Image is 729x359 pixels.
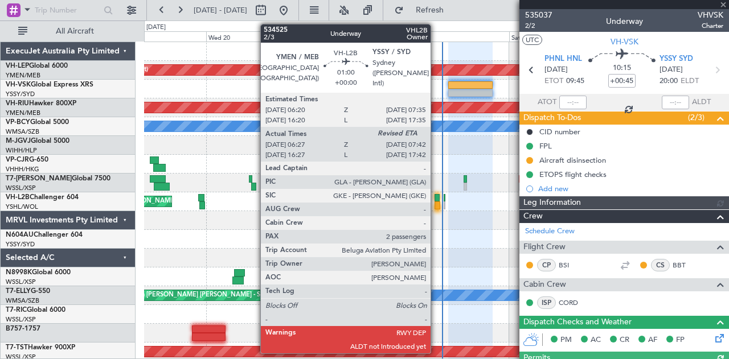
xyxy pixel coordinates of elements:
[6,119,69,126] a: VP-BCYGlobal 5000
[651,259,670,271] div: CS
[6,344,28,351] span: T7-TST
[523,112,581,125] span: Dispatch To-Dos
[525,226,575,237] a: Schedule Crew
[537,259,556,271] div: CP
[538,184,723,193] div: Add new
[6,194,30,201] span: VH-L2B
[509,31,611,42] div: Sat 23
[6,63,29,69] span: VH-LEP
[6,184,36,192] a: WSSL/XSP
[676,335,685,346] span: FP
[6,344,75,351] a: T7-TSTHawker 900XP
[6,307,27,313] span: T7-RIC
[544,64,568,76] span: [DATE]
[6,296,39,305] a: WMSA/SZB
[673,260,698,270] a: BBT
[6,288,50,295] a: T7-ELLYG-550
[6,307,65,313] a: T7-RICGlobal 6000
[6,81,31,88] span: VH-VSK
[613,63,631,74] span: 10:15
[6,325,28,332] span: B757-1
[591,335,601,346] span: AC
[307,31,408,42] div: Thu 21
[6,146,37,155] a: WIHH/HLP
[194,5,247,15] span: [DATE] - [DATE]
[566,76,584,87] span: 09:45
[620,335,629,346] span: CR
[6,156,48,163] a: VP-CJRG-650
[539,127,580,137] div: CID number
[6,63,68,69] a: VH-LEPGlobal 6000
[660,64,683,76] span: [DATE]
[408,31,510,42] div: Fri 22
[6,240,35,249] a: YSSY/SYD
[692,97,711,108] span: ALDT
[538,97,556,108] span: ATOT
[30,27,120,35] span: All Aircraft
[6,71,40,80] a: YMEN/MEB
[6,119,30,126] span: VP-BCY
[611,36,638,48] span: VH-VSK
[698,9,723,21] span: VHVSK
[6,288,31,295] span: T7-ELLY
[523,316,632,329] span: Dispatch Checks and Weather
[559,260,584,270] a: BSI
[6,269,71,276] a: N8998KGlobal 6000
[522,35,542,45] button: UTC
[6,175,110,182] a: T7-[PERSON_NAME]Global 7500
[544,53,582,65] span: PHNL HNL
[6,90,35,98] a: YSSY/SYD
[648,335,657,346] span: AF
[6,81,93,88] a: VH-VSKGlobal Express XRS
[6,138,31,145] span: M-JGVJ
[660,76,678,87] span: 20:00
[146,23,166,32] div: [DATE]
[660,53,693,65] span: YSSY SYD
[406,6,454,14] span: Refresh
[105,31,206,42] div: Tue 19
[6,232,34,238] span: N604AU
[6,278,36,286] a: WSSL/XSP
[537,296,556,309] div: ISP
[6,127,39,136] a: WMSA/SZB
[6,109,40,117] a: YMEN/MEB
[523,210,543,223] span: Crew
[13,22,124,40] button: All Aircraft
[539,141,552,151] div: FPL
[681,76,699,87] span: ELDT
[559,298,584,308] a: CORD
[698,21,723,31] span: Charter
[6,165,39,174] a: VHHH/HKG
[688,112,705,123] span: (2/3)
[6,315,36,324] a: WSSL/XSP
[606,15,643,27] div: Underway
[523,241,566,254] span: Flight Crew
[6,175,72,182] span: T7-[PERSON_NAME]
[539,170,607,179] div: ETOPS flight checks
[6,156,29,163] span: VP-CJR
[389,1,457,19] button: Refresh
[560,335,572,346] span: PM
[525,9,552,21] span: 535037
[525,21,552,31] span: 2/2
[6,203,38,211] a: YSHL/WOL
[206,31,308,42] div: Wed 20
[6,100,76,107] a: VH-RIUHawker 800XP
[544,76,563,87] span: ETOT
[6,100,29,107] span: VH-RIU
[6,269,32,276] span: N8998K
[6,138,69,145] a: M-JGVJGlobal 5000
[523,278,566,291] span: Cabin Crew
[6,325,40,332] a: B757-1757
[539,155,606,165] div: Aircraft disinsection
[35,2,100,19] input: Trip Number
[6,194,79,201] a: VH-L2BChallenger 604
[6,232,83,238] a: N604AUChallenger 604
